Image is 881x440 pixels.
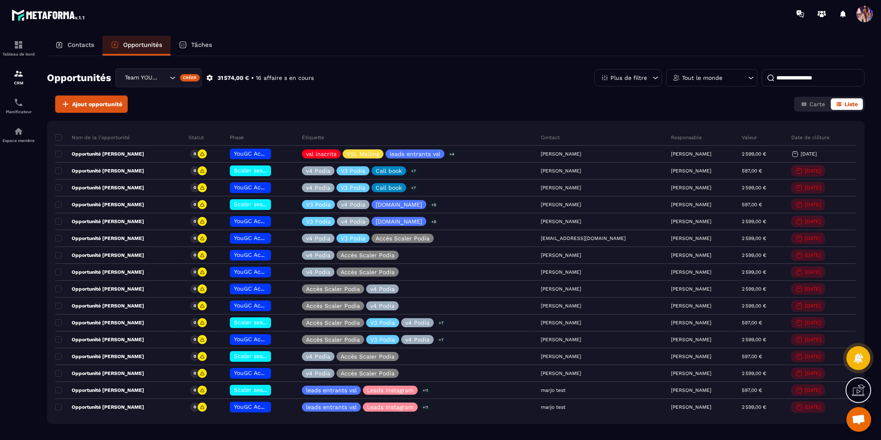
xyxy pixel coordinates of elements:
p: [PERSON_NAME] [671,320,711,326]
p: v4 Podia [341,202,365,207]
p: 2 599,00 € [742,286,766,292]
img: scheduler [14,98,23,107]
p: 2 599,00 € [742,235,766,241]
p: Call book [376,185,402,191]
p: 2 599,00 € [742,370,766,376]
p: Tout le monde [682,75,722,81]
img: logo [12,7,86,22]
p: [DATE] [805,219,821,224]
p: 0 [194,269,196,275]
p: 2 599,00 € [742,151,766,157]
p: Opportunités [123,41,162,49]
p: Accès Scaler Podia [306,303,360,309]
p: vsl inscrits [306,151,337,157]
p: [PERSON_NAME] [671,202,711,207]
p: 0 [194,286,196,292]
p: [DATE] [805,269,821,275]
p: [DATE] [805,303,821,309]
p: Opportunité [PERSON_NAME] [55,319,144,326]
img: automations [14,126,23,136]
p: [PERSON_NAME] [671,337,711,342]
span: Liste [844,101,858,107]
p: v4 Podia [306,235,330,241]
span: Team YOUGC - Formations [123,73,159,82]
p: Opportunité [PERSON_NAME] [55,269,144,275]
p: [PERSON_NAME] [671,303,711,309]
p: V3 Podia [341,168,365,174]
p: [PERSON_NAME] [671,219,711,224]
p: [DATE] [801,151,817,157]
p: Opportunité [PERSON_NAME] [55,151,144,157]
span: YouGC Academy [234,150,279,157]
p: [PERSON_NAME] [671,370,711,376]
span: Scaler ses revenus [234,201,287,207]
p: v4 Podia [306,269,330,275]
span: Scaler ses revenus [234,386,287,393]
a: Ouvrir le chat [846,407,871,432]
p: 0 [194,202,196,207]
p: [DOMAIN_NAME] [376,202,422,207]
p: [DATE] [805,202,821,207]
p: v4 Podia [306,252,330,258]
p: Plus de filtre [610,75,647,81]
p: Opportunité [PERSON_NAME] [55,336,144,343]
span: Scaler ses revenus [234,319,287,326]
p: Responsable [671,134,702,141]
p: 597,00 € [742,387,762,393]
p: Opportunité [PERSON_NAME] [55,235,144,242]
p: Accès Scaler Podia [341,354,395,359]
p: CRM [2,81,35,85]
p: 2 599,00 € [742,404,766,410]
p: 597,00 € [742,354,762,359]
p: Statut [189,134,204,141]
p: v4 Podia [306,168,330,174]
p: [PERSON_NAME] [671,387,711,393]
p: [PERSON_NAME] [671,252,711,258]
p: +7 [408,184,419,192]
p: Accès Scaler Podia [341,370,395,376]
p: Opportunité [PERSON_NAME] [55,404,144,410]
p: 597,00 € [742,168,762,174]
p: Accès Scaler Podia [306,337,360,342]
p: v4 Podia [306,354,330,359]
p: [PERSON_NAME] [671,404,711,410]
p: 0 [194,337,196,342]
p: [PERSON_NAME] [671,168,711,174]
p: 0 [194,168,196,174]
p: 0 [194,354,196,359]
p: Phase [230,134,244,141]
p: v4 Podia [341,219,365,224]
p: Valeur [742,134,757,141]
span: Scaler ses revenus [234,167,287,174]
p: 0 [194,320,196,326]
p: 2 599,00 € [742,303,766,309]
p: V3 Podia [341,235,365,241]
p: [PERSON_NAME] [671,185,711,191]
p: v4 Podia [370,303,395,309]
input: Search for option [159,73,168,82]
p: Opportunité [PERSON_NAME] [55,303,144,309]
p: [DATE] [805,337,821,342]
p: [PERSON_NAME] [671,235,711,241]
p: Opportunité [PERSON_NAME] [55,387,144,393]
p: 2 599,00 € [742,252,766,258]
p: [DATE] [805,252,821,258]
p: 2 599,00 € [742,269,766,275]
span: YouGC Academy [234,403,279,410]
p: V3 Podia [370,320,395,326]
p: Leads Instagram [367,387,414,393]
p: [DOMAIN_NAME] [376,219,422,224]
p: Tableau de bord [2,52,35,56]
p: [DATE] [805,387,821,393]
button: Carte [796,98,830,110]
span: YouGC Academy [234,184,279,191]
p: Espace membre [2,138,35,143]
p: Accès Scaler Podia [341,269,395,275]
p: 0 [194,151,196,157]
p: Contact [541,134,560,141]
span: YouGC Academy [234,268,279,275]
p: Opportunité [PERSON_NAME] [55,370,144,377]
p: Étiquette [302,134,324,141]
p: V3 Podia [306,202,331,207]
p: [PERSON_NAME] [671,354,711,359]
